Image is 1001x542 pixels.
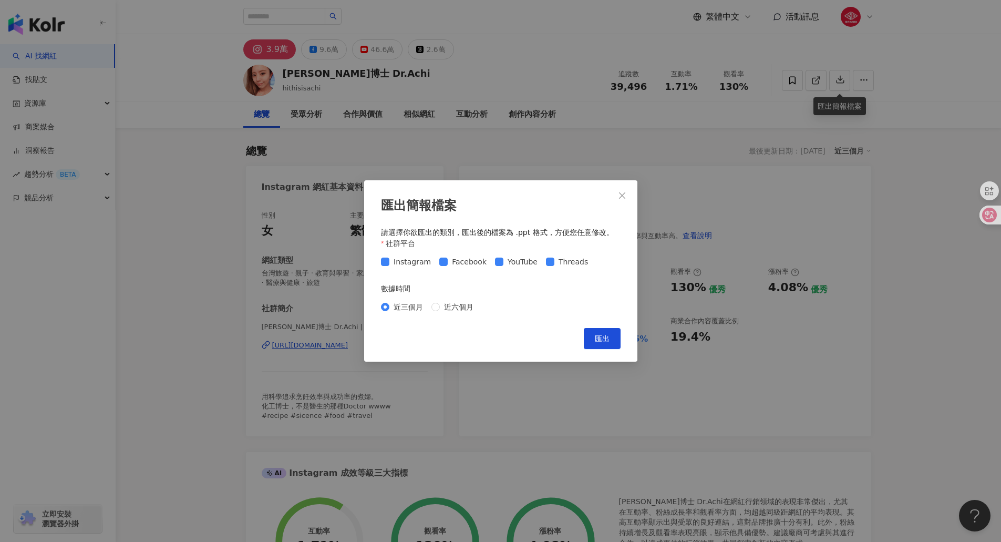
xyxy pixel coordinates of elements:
[503,256,542,268] span: YouTube
[448,256,491,268] span: Facebook
[381,238,423,249] label: 社群平台
[612,185,633,206] button: Close
[595,334,610,343] span: 匯出
[381,283,418,294] label: 數據時間
[618,191,626,200] span: close
[389,256,435,268] span: Instagram
[440,301,478,313] span: 近六個月
[381,197,621,215] div: 匯出簡報檔案
[554,256,592,268] span: Threads
[389,301,427,313] span: 近三個月
[584,328,621,349] button: 匯出
[381,228,621,238] div: 請選擇你欲匯出的類別，匯出後的檔案為 .ppt 格式，方便您任意修改。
